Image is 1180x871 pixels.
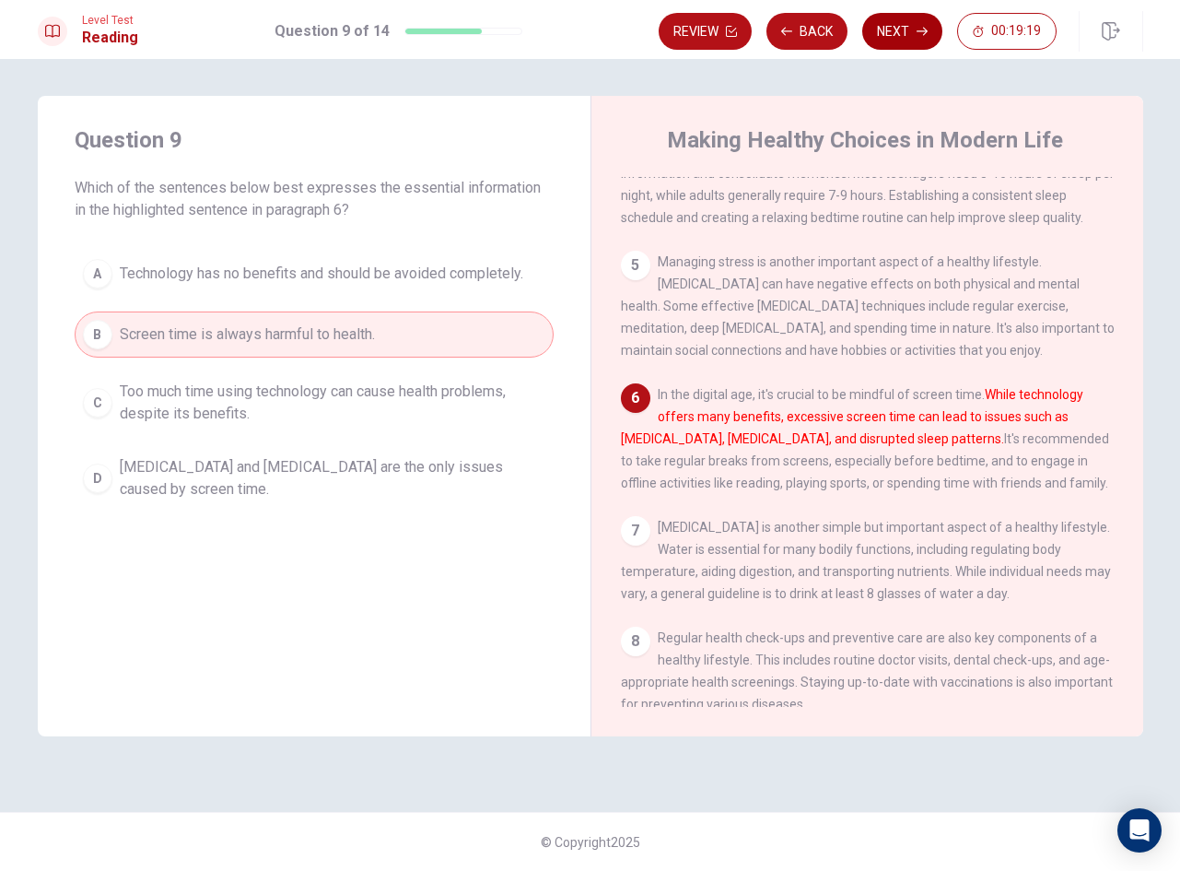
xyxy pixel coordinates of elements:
h4: Making Healthy Choices in Modern Life [667,125,1063,155]
span: Screen time is always harmful to health. [120,324,375,346]
button: Review [659,13,752,50]
div: A [83,259,112,288]
div: 6 [621,383,650,413]
span: In the digital age, it's crucial to be mindful of screen time. It's recommended to take regular b... [621,387,1109,490]
span: Managing stress is another important aspect of a healthy lifestyle. [MEDICAL_DATA] can have negat... [621,254,1115,358]
span: Regular health check-ups and preventive care are also key components of a healthy lifestyle. This... [621,630,1113,712]
span: © Copyright 2025 [541,835,640,850]
h4: Question 9 [75,125,554,155]
span: 00:19:19 [991,24,1041,39]
span: Level Test [82,14,138,27]
button: Back [766,13,847,50]
span: [MEDICAL_DATA] and [MEDICAL_DATA] are the only issues caused by screen time. [120,456,545,500]
button: BScreen time is always harmful to health. [75,312,554,358]
button: CToo much time using technology can cause health problems, despite its benefits. [75,372,554,433]
span: Technology has no benefits and should be avoided completely. [120,263,523,285]
div: 8 [621,627,650,656]
div: D [83,464,112,493]
div: 5 [621,251,650,280]
h1: Question 9 of 14 [275,20,390,42]
div: 7 [621,516,650,546]
div: Open Intercom Messenger [1117,808,1162,853]
button: D[MEDICAL_DATA] and [MEDICAL_DATA] are the only issues caused by screen time. [75,448,554,509]
span: Too much time using technology can cause health problems, despite its benefits. [120,381,545,425]
span: [MEDICAL_DATA] is another simple but important aspect of a healthy lifestyle. Water is essential ... [621,520,1111,601]
h1: Reading [82,27,138,49]
div: C [83,388,112,418]
span: Which of the sentences below best expresses the essential information in the highlighted sentence... [75,177,554,221]
div: B [83,320,112,349]
button: 00:19:19 [957,13,1057,50]
font: While technology offers many benefits, excessive screen time can lead to issues such as [MEDICAL_... [621,387,1083,446]
button: Next [862,13,942,50]
button: ATechnology has no benefits and should be avoided completely. [75,251,554,297]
